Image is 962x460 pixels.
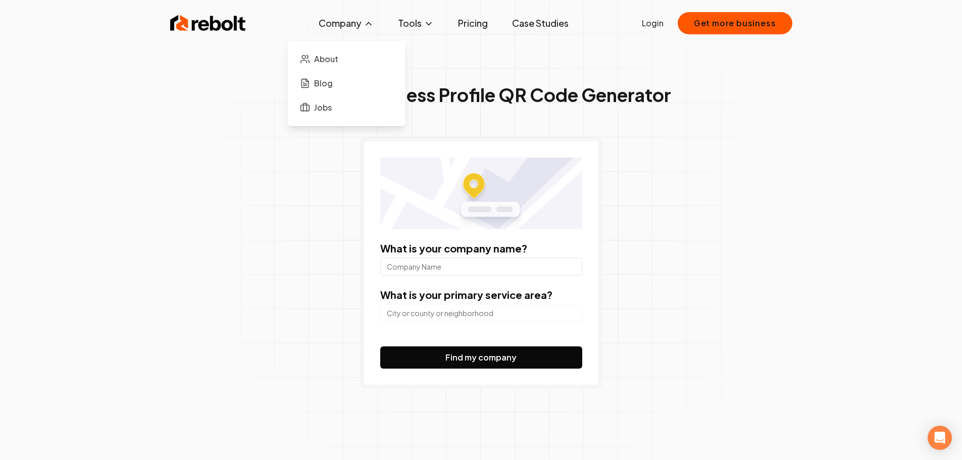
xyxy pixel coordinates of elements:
[170,13,246,33] img: Rebolt Logo
[380,346,582,369] button: Find my company
[380,158,582,229] img: Location map
[314,101,332,114] span: Jobs
[311,13,382,33] button: Company
[504,13,577,33] a: Case Studies
[380,288,552,301] label: What is your primary service area?
[380,304,582,322] input: City or county or neighborhood
[450,13,496,33] a: Pricing
[678,12,792,34] button: Get more business
[390,13,442,33] button: Tools
[642,17,664,29] a: Login
[296,73,397,93] a: Blog
[928,426,952,450] div: Open Intercom Messenger
[296,97,397,118] a: Jobs
[314,77,333,89] span: Blog
[296,49,397,69] a: About
[380,258,582,276] input: Company Name
[380,242,527,254] label: What is your company name?
[314,53,338,65] span: About
[291,85,671,105] h1: Google Business Profile QR Code Generator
